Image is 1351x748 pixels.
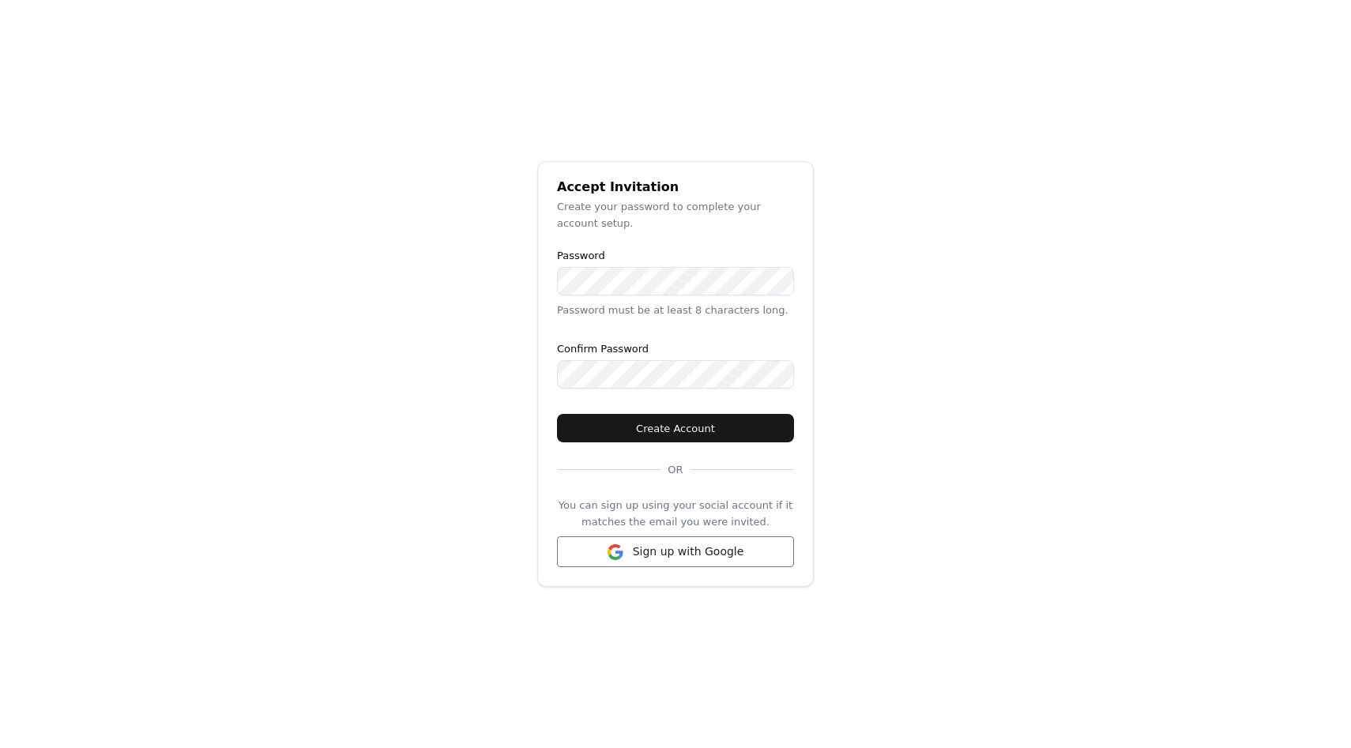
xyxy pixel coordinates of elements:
button: Sign up with Google [557,536,794,567]
label: Password [557,250,794,261]
p: You can sign up using your social account if it matches the email you were invited. [557,497,794,530]
button: Create Account [557,414,794,442]
div: Accept Invitation [557,181,794,194]
span: Sign up with Google [633,543,744,560]
p: Password must be at least 8 characters long. [557,302,794,318]
span: OR [661,461,689,478]
div: Create your password to complete your account setup. [557,198,794,231]
label: Confirm Password [557,344,794,354]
